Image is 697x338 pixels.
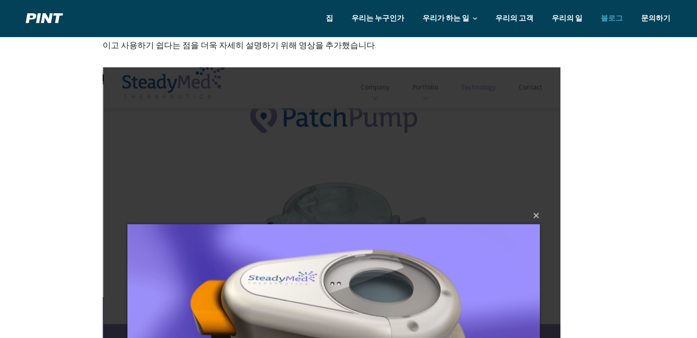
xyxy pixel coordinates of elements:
[632,11,680,26] a: 문의하기
[317,11,342,26] a: 집
[317,11,680,26] nav: 사이트 탐색
[543,11,592,26] a: 우리의 일
[486,11,543,26] a: 우리의 고객
[413,11,486,26] a: 우리가 하는 일
[592,11,632,26] a: 블로그
[103,27,592,50] font: 이러한 조치의 이유는 신규 환자들이 기기와 기능을 더 쉽게 이해할 수 있도록 하기 위함이었습니다. 또한, 팀은 환자들에게 제품이 효율적이고 사용하기 쉽다는 점을 더욱 자세히 ...
[342,11,413,26] a: 우리는 누구인가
